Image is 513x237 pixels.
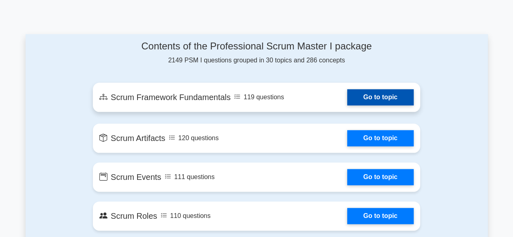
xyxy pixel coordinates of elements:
a: Go to topic [347,130,414,146]
a: Go to topic [347,208,414,224]
a: Go to topic [347,89,414,105]
div: 2149 PSM I questions grouped in 30 topics and 286 concepts [93,41,420,65]
a: Go to topic [347,169,414,185]
h4: Contents of the Professional Scrum Master I package [93,41,420,52]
